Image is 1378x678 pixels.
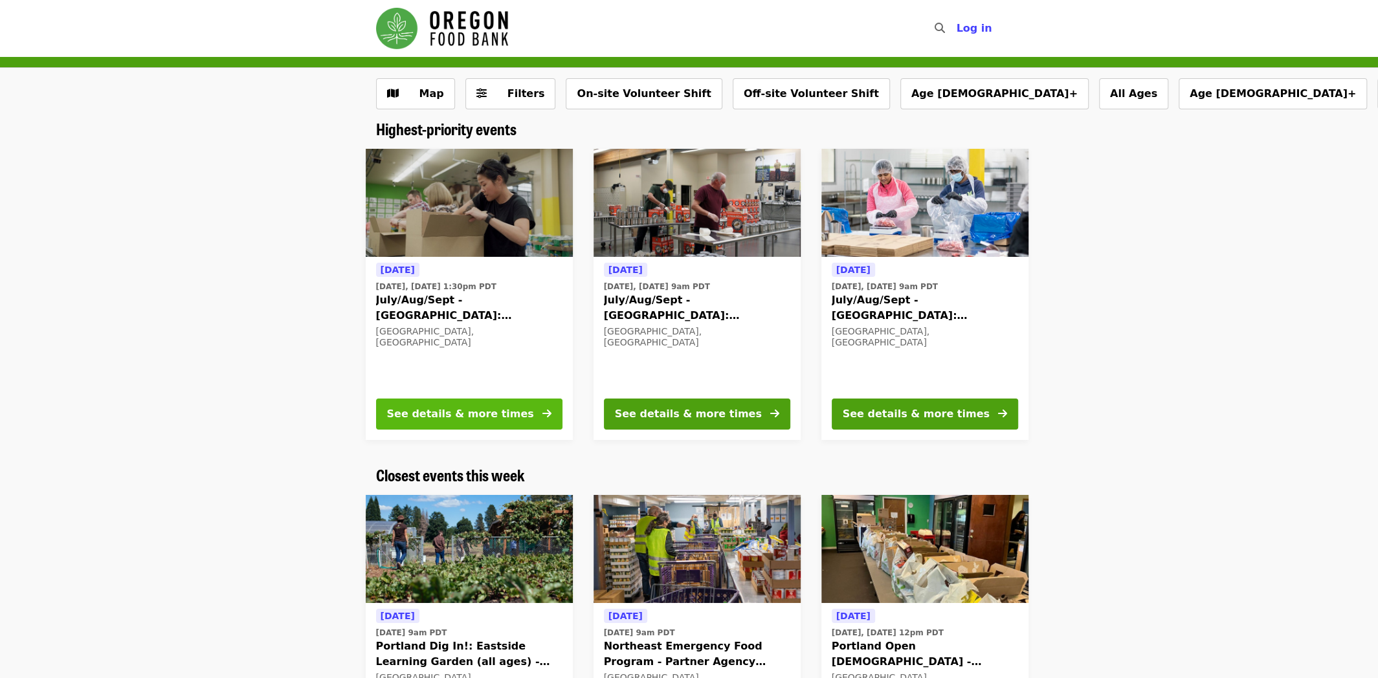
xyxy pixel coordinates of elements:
span: July/Aug/Sept - [GEOGRAPHIC_DATA]: Repack/Sort (age [DEMOGRAPHIC_DATA]+) [604,292,790,323]
button: On-site Volunteer Shift [566,78,722,109]
span: July/Aug/Sept - [GEOGRAPHIC_DATA]: Repack/Sort (age [DEMOGRAPHIC_DATA]+) [832,292,1018,323]
span: Portland Open [DEMOGRAPHIC_DATA] - Partner Agency Support (16+) [832,639,1018,670]
a: See details for "July/Aug/Sept - Portland: Repack/Sort (age 16+)" [594,149,801,440]
button: Off-site Volunteer Shift [733,78,890,109]
span: [DATE] [381,611,415,621]
button: Show map view [376,78,455,109]
div: Highest-priority events [366,120,1013,138]
span: [DATE] [608,265,643,275]
time: [DATE], [DATE] 1:30pm PDT [376,281,496,292]
span: [DATE] [836,265,871,275]
span: Portland Dig In!: Eastside Learning Garden (all ages) - Aug/Sept/Oct [376,639,562,670]
span: [DATE] [381,265,415,275]
i: search icon [934,22,944,34]
span: Highest-priority events [376,117,517,140]
time: [DATE], [DATE] 9am PDT [832,281,938,292]
div: Closest events this week [366,466,1013,485]
div: [GEOGRAPHIC_DATA], [GEOGRAPHIC_DATA] [376,326,562,348]
i: arrow-right icon [998,408,1007,420]
time: [DATE], [DATE] 9am PDT [604,281,710,292]
span: Filters [507,87,545,100]
a: Highest-priority events [376,120,517,138]
div: See details & more times [615,406,762,422]
button: See details & more times [604,399,790,430]
a: See details for "July/Aug/Sept - Portland: Repack/Sort (age 8+)" [366,149,573,440]
button: Age [DEMOGRAPHIC_DATA]+ [900,78,1089,109]
i: arrow-right icon [770,408,779,420]
img: Oregon Food Bank - Home [376,8,508,49]
span: July/Aug/Sept - [GEOGRAPHIC_DATA]: Repack/Sort (age [DEMOGRAPHIC_DATA]+) [376,292,562,323]
button: Filters (0 selected) [465,78,556,109]
img: Portland Dig In!: Eastside Learning Garden (all ages) - Aug/Sept/Oct organized by Oregon Food Bank [366,495,573,604]
button: Age [DEMOGRAPHIC_DATA]+ [1179,78,1367,109]
img: Northeast Emergency Food Program - Partner Agency Support organized by Oregon Food Bank [594,495,801,604]
div: See details & more times [387,406,534,422]
input: Search [952,13,962,44]
a: See details for "July/Aug/Sept - Beaverton: Repack/Sort (age 10+)" [821,149,1028,440]
button: See details & more times [832,399,1018,430]
img: July/Aug/Sept - Beaverton: Repack/Sort (age 10+) organized by Oregon Food Bank [821,149,1028,257]
span: [DATE] [836,611,871,621]
img: July/Aug/Sept - Portland: Repack/Sort (age 8+) organized by Oregon Food Bank [366,149,573,257]
i: arrow-right icon [542,408,551,420]
button: Log in [946,16,1002,41]
time: [DATE] 9am PDT [376,627,447,639]
span: [DATE] [608,611,643,621]
span: Northeast Emergency Food Program - Partner Agency Support [604,639,790,670]
a: Closest events this week [376,466,525,485]
span: Closest events this week [376,463,525,486]
img: Portland Open Bible - Partner Agency Support (16+) organized by Oregon Food Bank [821,495,1028,604]
span: Log in [956,22,992,34]
div: See details & more times [843,406,990,422]
img: July/Aug/Sept - Portland: Repack/Sort (age 16+) organized by Oregon Food Bank [594,149,801,257]
button: See details & more times [376,399,562,430]
button: All Ages [1099,78,1168,109]
i: map icon [387,87,399,100]
span: Map [419,87,444,100]
div: [GEOGRAPHIC_DATA], [GEOGRAPHIC_DATA] [604,326,790,348]
time: [DATE] 9am PDT [604,627,675,639]
time: [DATE], [DATE] 12pm PDT [832,627,944,639]
div: [GEOGRAPHIC_DATA], [GEOGRAPHIC_DATA] [832,326,1018,348]
i: sliders-h icon [476,87,487,100]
